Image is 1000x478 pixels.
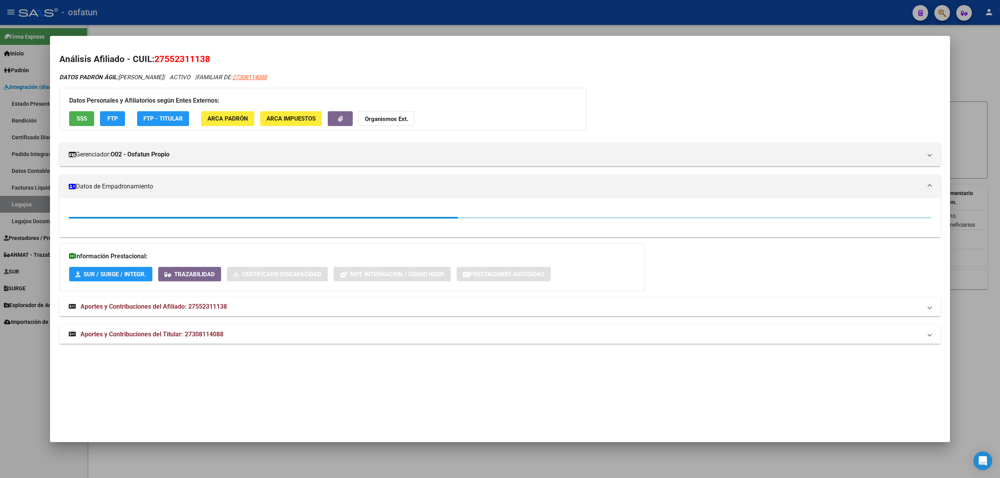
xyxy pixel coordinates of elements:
[59,325,941,344] mat-expansion-panel-header: Aportes y Contribuciones del Titular: 27308114088
[470,271,545,278] span: Prestaciones Auditadas
[59,74,118,81] strong: DATOS PADRÓN ÁGIL:
[84,271,146,278] span: SUR / SURGE / INTEGR.
[232,74,267,81] span: 27308114088
[334,267,451,281] button: Not. Internacion / Censo Hosp.
[77,116,87,123] span: SSS
[59,175,941,198] mat-expansion-panel-header: Datos de Empadronamiento
[107,116,118,123] span: FTP
[973,451,992,470] div: Open Intercom Messenger
[69,182,922,191] mat-panel-title: Datos de Empadronamiento
[196,74,267,81] span: FAMILIAR DE:
[242,271,321,278] span: Certificado Discapacidad
[59,74,267,81] i: | ACTIVO |
[154,54,210,64] span: 27552311138
[69,96,577,105] h3: Datos Personales y Afiliatorios según Entes Externos:
[266,116,316,123] span: ARCA Impuestos
[137,111,189,126] button: FTP - Titular
[365,116,408,123] strong: Organismos Ext.
[227,267,328,281] button: Certificado Discapacidad
[59,143,941,166] mat-expansion-panel-header: Gerenciador:O02 - Osfatun Propio
[158,267,221,281] button: Trazabilidad
[111,150,170,159] strong: O02 - Osfatun Propio
[359,111,414,126] button: Organismos Ext.
[80,303,227,310] span: Aportes y Contribuciones del Afiliado: 27552311138
[80,331,223,338] span: Aportes y Contribuciones del Titular: 27308114088
[457,267,551,281] button: Prestaciones Auditadas
[100,111,125,126] button: FTP
[207,116,248,123] span: ARCA Padrón
[69,111,94,126] button: SSS
[59,53,941,66] h2: Análisis Afiliado - CUIL:
[69,252,635,261] h3: Información Prestacional:
[59,198,941,237] div: Datos de Empadronamiento
[350,271,445,278] span: Not. Internacion / Censo Hosp.
[59,297,941,316] mat-expansion-panel-header: Aportes y Contribuciones del Afiliado: 27552311138
[260,111,322,126] button: ARCA Impuestos
[69,267,152,281] button: SUR / SURGE / INTEGR.
[59,74,163,81] span: [PERSON_NAME]
[143,116,183,123] span: FTP - Titular
[201,111,254,126] button: ARCA Padrón
[69,150,922,159] mat-panel-title: Gerenciador:
[174,271,215,278] span: Trazabilidad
